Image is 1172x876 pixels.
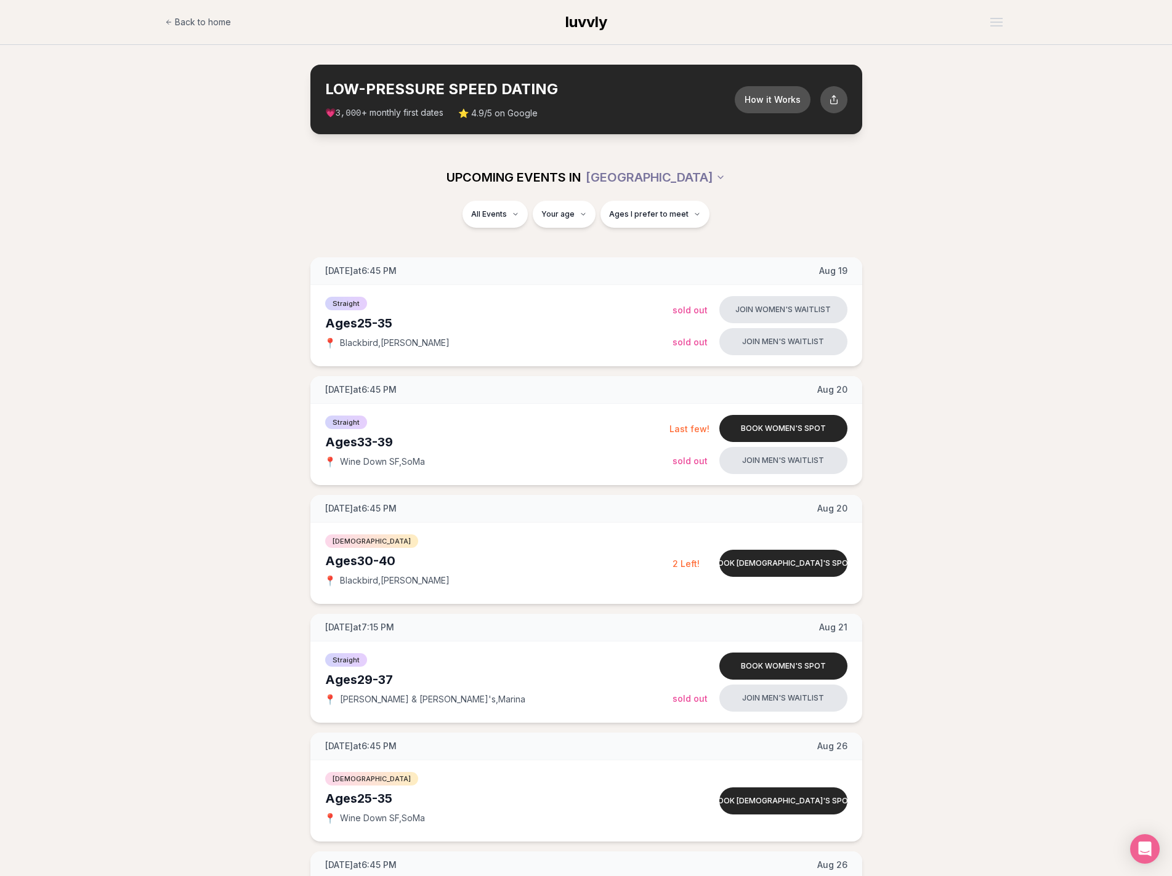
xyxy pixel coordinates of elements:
div: Open Intercom Messenger [1130,834,1160,864]
span: ⭐ 4.9/5 on Google [458,107,538,119]
span: [DEMOGRAPHIC_DATA] [325,534,418,548]
span: Sold Out [673,456,708,466]
div: Ages 30-40 [325,552,673,569]
div: Ages 29-37 [325,671,673,688]
a: luvvly [565,12,607,32]
span: Sold Out [673,337,708,347]
button: [GEOGRAPHIC_DATA] [586,164,725,191]
span: [DATE] at 7:15 PM [325,621,394,633]
div: Ages 25-35 [325,790,673,807]
span: Aug 21 [819,621,847,633]
span: 📍 [325,576,335,585]
span: [DATE] at 6:45 PM [325,265,397,277]
button: Open menu [985,13,1008,31]
span: [DATE] at 6:45 PM [325,384,397,396]
button: Your age [533,201,596,228]
span: Aug 20 [817,384,847,396]
span: UPCOMING EVENTS IN [447,169,581,186]
button: Book women's spot [719,653,847,680]
span: Back to home [175,16,231,28]
span: Straight [325,416,367,429]
span: [DATE] at 6:45 PM [325,502,397,515]
button: Book women's spot [719,415,847,442]
button: Join men's waitlist [719,685,847,712]
span: 📍 [325,338,335,348]
span: luvvly [565,13,607,31]
span: 💗 + monthly first dates [325,106,443,119]
span: 📍 [325,813,335,823]
span: Aug 19 [819,265,847,277]
button: Book [DEMOGRAPHIC_DATA]'s spot [719,550,847,577]
span: Ages I prefer to meet [609,209,689,219]
span: Sold Out [673,693,708,704]
span: 📍 [325,694,335,704]
button: Join men's waitlist [719,447,847,474]
span: 3,000 [336,108,362,118]
span: 📍 [325,457,335,467]
span: Aug 26 [817,859,847,871]
span: Blackbird , [PERSON_NAME] [340,574,450,587]
div: Ages 25-35 [325,315,673,332]
span: Aug 26 [817,740,847,752]
span: Last few! [669,424,709,434]
span: [DATE] at 6:45 PM [325,740,397,752]
span: Aug 20 [817,502,847,515]
span: 2 Left! [673,558,700,569]
button: How it Works [735,86,810,113]
span: [DATE] at 6:45 PM [325,859,397,871]
span: All Events [471,209,507,219]
span: [PERSON_NAME] & [PERSON_NAME]'s , Marina [340,693,525,705]
span: Sold Out [673,305,708,315]
div: Ages 33-39 [325,433,669,451]
a: Back to home [165,10,231,34]
button: All Events [463,201,528,228]
span: Straight [325,653,367,667]
span: [DEMOGRAPHIC_DATA] [325,772,418,786]
button: Join women's waitlist [719,296,847,323]
span: Your age [541,209,575,219]
button: Join men's waitlist [719,328,847,355]
button: Ages I prefer to meet [600,201,709,228]
span: Straight [325,297,367,310]
span: Blackbird , [PERSON_NAME] [340,337,450,349]
span: Wine Down SF , SoMa [340,812,425,824]
span: Wine Down SF , SoMa [340,456,425,468]
button: Book [DEMOGRAPHIC_DATA]'s spot [719,787,847,814]
h2: LOW-PRESSURE SPEED DATING [325,79,735,99]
